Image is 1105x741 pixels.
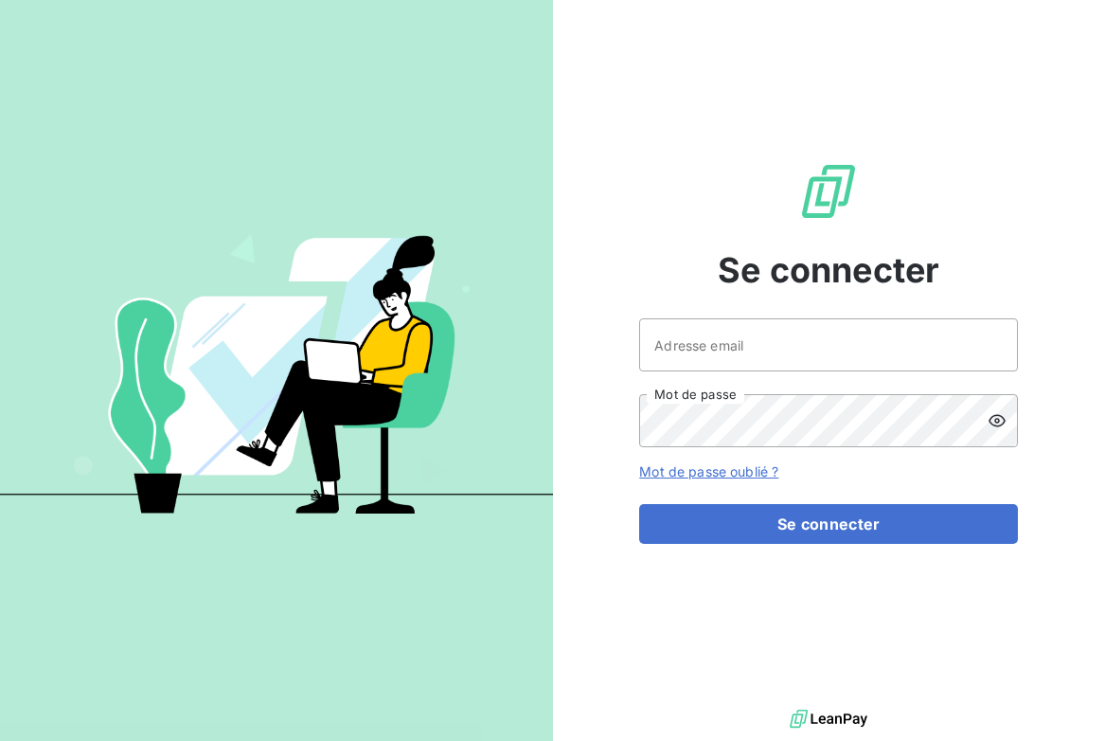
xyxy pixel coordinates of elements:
img: logo [790,705,867,733]
button: Se connecter [639,504,1018,544]
span: Se connecter [718,244,939,296]
input: placeholder [639,318,1018,371]
a: Mot de passe oublié ? [639,463,778,479]
img: Logo LeanPay [798,161,859,222]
